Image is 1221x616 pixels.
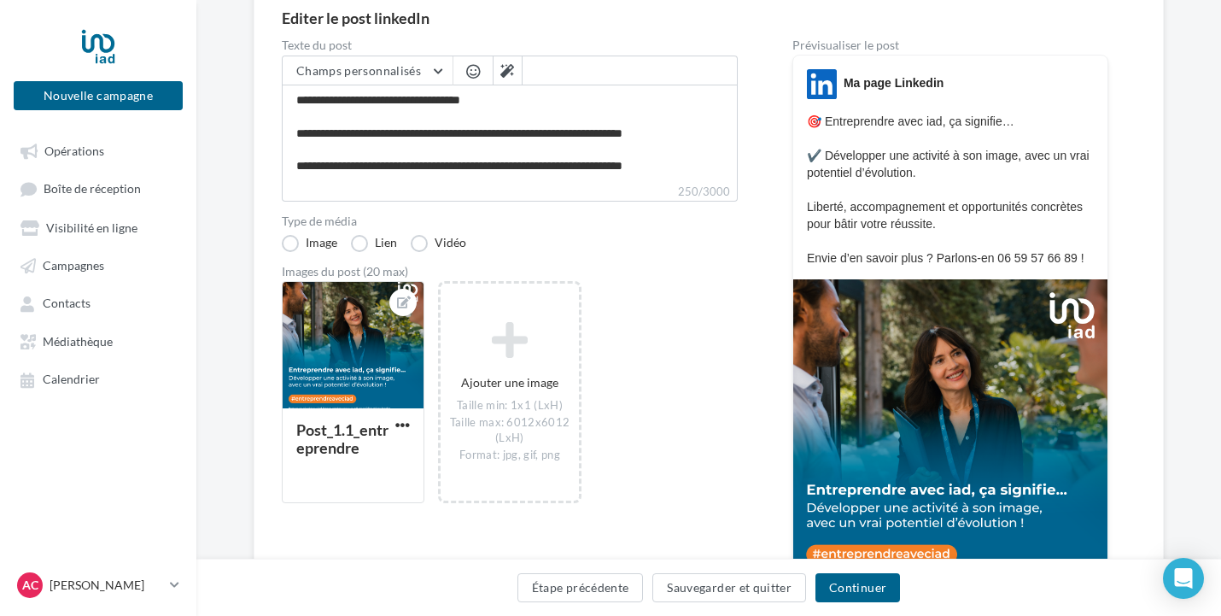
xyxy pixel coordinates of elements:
[50,577,163,594] p: [PERSON_NAME]
[1163,558,1204,599] div: Open Intercom Messenger
[44,182,141,197] span: Boîte de réception
[283,56,453,85] button: Champs personnalisés
[807,113,1094,267] p: 🎯 Entreprendre avec iad, ça signifie… ✔️ Développer une activité à son image, avec un vrai potent...
[43,334,113,349] span: Médiathèque
[815,573,900,602] button: Continuer
[844,74,943,91] div: Ma page Linkedin
[10,249,186,280] a: Campagnes
[46,220,137,235] span: Visibilité en ligne
[652,573,806,602] button: Sauvegarder et quitter
[282,235,337,252] label: Image
[10,363,186,394] a: Calendrier
[22,577,38,594] span: AC
[10,135,186,166] a: Opérations
[43,258,104,273] span: Campagnes
[14,81,183,110] button: Nouvelle campagne
[792,39,1108,51] div: Prévisualiser le post
[282,183,738,202] label: 250/3000
[793,279,1107,594] img: Post_1.1_entreprendre.png
[282,266,738,278] div: Images du post (20 max)
[351,235,397,252] label: Lien
[517,573,644,602] button: Étape précédente
[43,296,91,311] span: Contacts
[282,10,1136,26] div: Editer le post linkedIn
[296,63,421,78] span: Champs personnalisés
[411,235,466,252] label: Vidéo
[282,39,738,51] label: Texte du post
[10,287,186,318] a: Contacts
[44,144,104,158] span: Opérations
[10,326,186,356] a: Médiathèque
[296,420,388,457] div: Post_1.1_entreprendre
[10,212,186,243] a: Visibilité en ligne
[282,215,738,227] label: Type de média
[43,373,100,387] span: Calendrier
[14,569,183,601] a: AC [PERSON_NAME]
[10,173,186,204] a: Boîte de réception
